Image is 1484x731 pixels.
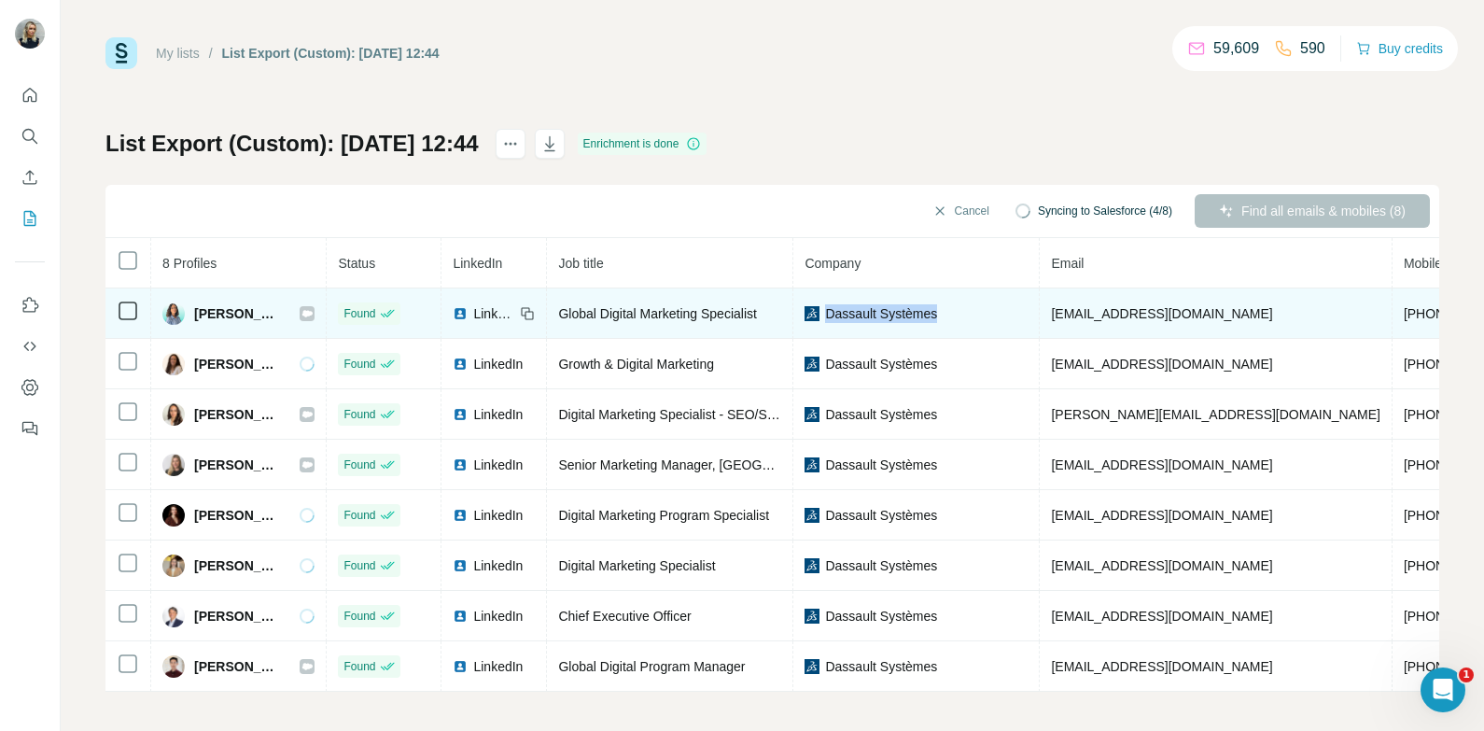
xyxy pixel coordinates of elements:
span: Email [1051,256,1084,271]
span: [PERSON_NAME] [194,456,281,474]
img: company-logo [805,609,819,624]
span: LinkedIn [473,607,523,626]
span: Dassault Systèmes [825,556,937,575]
button: Search [15,119,45,153]
h1: List Export (Custom): [DATE] 12:44 [105,129,479,159]
span: Chief Executive Officer [558,609,691,624]
span: Found [343,305,375,322]
button: Use Surfe API [15,330,45,363]
span: Found [343,557,375,574]
span: Dassault Systèmes [825,506,937,525]
li: / [209,44,213,63]
button: actions [496,129,525,159]
img: Avatar [162,504,185,527]
span: [EMAIL_ADDRESS][DOMAIN_NAME] [1051,558,1272,573]
span: [EMAIL_ADDRESS][DOMAIN_NAME] [1051,306,1272,321]
span: Found [343,457,375,473]
span: Dassault Systèmes [825,607,937,626]
span: [PERSON_NAME] [194,506,281,525]
span: Dassault Systèmes [825,355,937,373]
img: Avatar [162,655,185,678]
button: Use Surfe on LinkedIn [15,288,45,322]
img: LinkedIn logo [453,407,468,422]
span: [PERSON_NAME] [194,556,281,575]
span: Found [343,406,375,423]
span: [PERSON_NAME] [194,304,281,323]
img: company-logo [805,558,819,573]
img: company-logo [805,508,819,523]
span: 8 Profiles [162,256,217,271]
span: Mobile [1404,256,1442,271]
span: Dassault Systèmes [825,304,937,323]
span: Global Digital Marketing Specialist [558,306,756,321]
button: My lists [15,202,45,235]
img: LinkedIn logo [453,659,468,674]
span: Digital Marketing Specialist [558,558,715,573]
img: LinkedIn logo [453,457,468,472]
img: company-logo [805,306,819,321]
button: Dashboard [15,371,45,404]
span: LinkedIn [473,355,523,373]
span: [EMAIL_ADDRESS][DOMAIN_NAME] [1051,508,1272,523]
img: Avatar [162,605,185,627]
div: List Export (Custom): [DATE] 12:44 [222,44,440,63]
span: Found [343,356,375,373]
span: [EMAIL_ADDRESS][DOMAIN_NAME] [1051,609,1272,624]
img: Avatar [162,555,185,577]
span: [PERSON_NAME][EMAIL_ADDRESS][DOMAIN_NAME] [1051,407,1379,422]
span: [EMAIL_ADDRESS][DOMAIN_NAME] [1051,357,1272,372]
img: Avatar [162,454,185,476]
span: 1 [1459,668,1474,682]
button: Enrich CSV [15,161,45,194]
span: LinkedIn [473,456,523,474]
span: [EMAIL_ADDRESS][DOMAIN_NAME] [1051,659,1272,674]
a: My lists [156,46,200,61]
span: Status [338,256,375,271]
span: LinkedIn [453,256,502,271]
span: [PERSON_NAME] [194,657,281,676]
img: company-logo [805,407,819,422]
span: [PERSON_NAME] [194,405,281,424]
span: Syncing to Salesforce (4/8) [1038,203,1172,219]
span: [PERSON_NAME] [194,355,281,373]
span: Dassault Systèmes [825,405,937,424]
iframe: Intercom live chat [1421,668,1465,712]
span: Digital Marketing Specialist - SEO/SEA [558,407,784,422]
button: Buy credits [1356,35,1443,62]
span: Global Digital Program Manager [558,659,745,674]
span: LinkedIn [473,506,523,525]
span: Digital Marketing Program Specialist [558,508,769,523]
img: company-logo [805,659,819,674]
img: company-logo [805,357,819,372]
span: [EMAIL_ADDRESS][DOMAIN_NAME] [1051,457,1272,472]
span: LinkedIn [473,556,523,575]
span: Found [343,507,375,524]
p: 59,609 [1213,37,1259,60]
span: Job title [558,256,603,271]
span: Dassault Systèmes [825,456,937,474]
button: Quick start [15,78,45,112]
span: LinkedIn [473,405,523,424]
button: Cancel [919,194,1002,228]
img: Avatar [162,353,185,375]
span: Senior Marketing Manager, [GEOGRAPHIC_DATA] [558,457,855,472]
span: Growth & Digital Marketing [558,357,714,372]
span: Company [805,256,861,271]
span: LinkedIn [473,657,523,676]
img: LinkedIn logo [453,306,468,321]
img: Avatar [162,302,185,325]
img: Surfe Logo [105,37,137,69]
span: [PERSON_NAME] [194,607,281,626]
img: LinkedIn logo [453,558,468,573]
span: LinkedIn [473,304,514,323]
span: Found [343,658,375,675]
span: Found [343,608,375,625]
img: company-logo [805,457,819,472]
button: Feedback [15,412,45,445]
img: Avatar [162,403,185,426]
div: Enrichment is done [578,133,707,155]
img: LinkedIn logo [453,508,468,523]
img: LinkedIn logo [453,609,468,624]
img: LinkedIn logo [453,357,468,372]
span: Dassault Systèmes [825,657,937,676]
